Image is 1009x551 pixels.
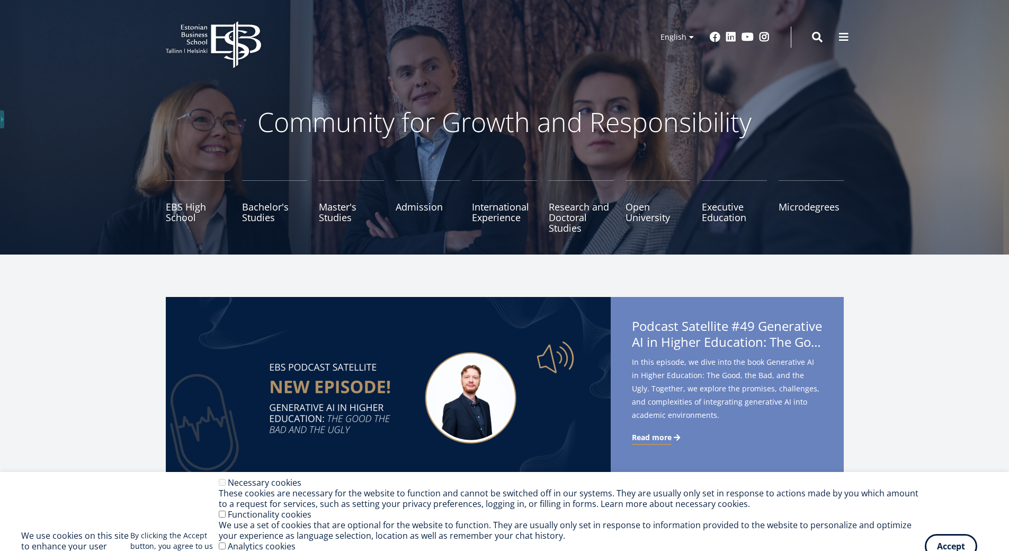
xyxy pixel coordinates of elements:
span: Podcast Satellite #49 Generative [632,318,823,353]
label: Necessary cookies [228,477,301,488]
a: Research and Doctoral Studies [549,180,614,233]
span: Read more [632,432,672,443]
span: In this episode, we dive into the book Generative AI in Higher Education: The Good, the Bad, and ... [632,355,823,422]
a: Executive Education [702,180,767,233]
div: These cookies are necessary for the website to function and cannot be switched off in our systems... [219,488,925,509]
div: We use a set of cookies that are optional for the website to function. They are usually only set ... [219,520,925,541]
a: Youtube [742,32,754,42]
a: Master's Studies [319,180,384,233]
a: EBS High School [166,180,231,233]
a: Admission [396,180,461,233]
span: AI in Higher Education: The Good, the Bad, and the Ugly [632,334,823,350]
a: Open University [626,180,691,233]
p: Community for Growth and Responsibility [224,106,785,138]
a: Read more [632,432,682,443]
img: Satellite #49 [166,297,611,498]
label: Functionality cookies [228,509,311,520]
a: Facebook [710,32,720,42]
a: International Experience [472,180,537,233]
a: Bachelor's Studies [242,180,307,233]
a: Instagram [759,32,770,42]
a: Microdegrees [779,180,844,233]
a: Linkedin [726,32,736,42]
